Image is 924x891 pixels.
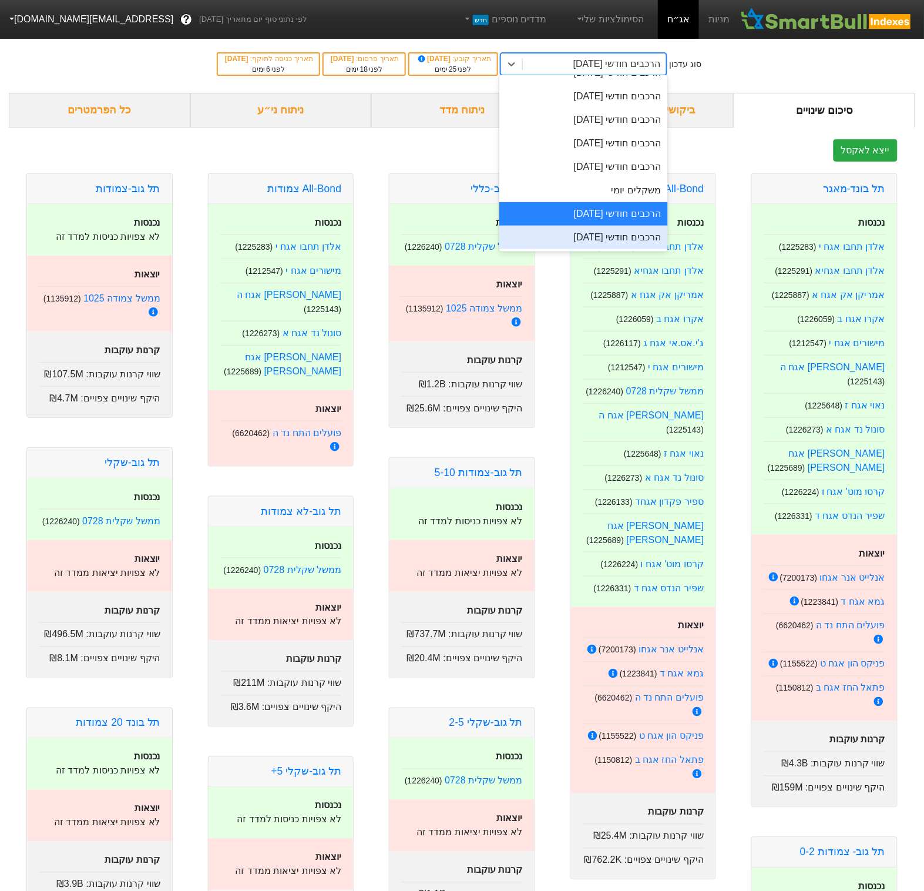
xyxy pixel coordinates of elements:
small: ( 1212547 ) [608,363,646,372]
strong: קרנות עוקבות [105,855,160,865]
p: לא צפויות יציאות ממדד זה [220,615,342,629]
a: [PERSON_NAME] אגח [PERSON_NAME] [607,521,704,545]
div: היקף שינויים צפויים : [39,647,160,666]
p: לא צפויות כניסות למדד זה [39,230,160,244]
small: ( 1135912 ) [43,294,81,303]
small: ( 1226224 ) [601,560,639,569]
small: ( 1226117 ) [603,339,641,348]
small: ( 1226331 ) [775,511,812,521]
small: ( 1225143 ) [848,377,885,386]
small: ( 1225283 ) [236,242,273,252]
span: ₪4.3B [781,759,808,769]
a: ספיר פקדון אגחד [636,497,704,507]
a: פועלים התח נד ה [635,693,704,703]
strong: נכנסות [496,502,523,512]
span: ₪737.7M [407,629,446,639]
a: שפיר הנדס אגח ד [815,511,885,521]
span: לפי נתוני סוף יום מתאריך [DATE] [199,14,307,25]
div: שווי קרנות עוקבות : [764,752,885,771]
a: [PERSON_NAME] אגח ה [599,410,704,420]
a: סונול נד אגח א [826,424,885,434]
div: שווי קרנות עוקבות : [583,824,704,843]
div: לפני ימים [415,64,491,75]
div: תאריך פרסום : [330,53,399,64]
div: לפני ימים [224,64,313,75]
div: היקף שינויים צפויים : [39,386,160,406]
small: ( 1155522 ) [599,732,637,741]
span: ₪4.7M [49,393,78,403]
a: אלדן תחבו אגחיא [815,266,885,276]
small: ( 1226331 ) [594,584,631,593]
span: ₪3.9B [56,879,83,889]
div: הרכבים חודשי [DATE] [499,85,668,108]
small: ( 1226273 ) [786,425,824,434]
div: הרכבים חודשי [DATE] [499,132,668,155]
div: הרכבים חודשי [DATE] [499,155,668,179]
strong: קרנות עוקבות [830,735,885,745]
a: תל גוב-לא צמודות [261,505,342,517]
small: ( 1225291 ) [594,266,631,276]
strong: נכנסות [315,800,341,810]
small: ( 6620462 ) [595,694,633,703]
small: ( 1223841 ) [801,597,839,607]
div: תאריך כניסה לתוקף : [224,53,313,64]
a: ג'י.אס.אי אגח ג [644,338,704,348]
a: פניקס הון אגח ט [639,731,704,741]
strong: יוצאות [315,852,341,862]
strong: קרנות עוקבות [105,605,160,615]
span: ₪496.5M [44,629,83,639]
small: ( 1226240 ) [405,776,442,786]
strong: נכנסות [859,217,885,227]
div: משקלים יומי [499,179,668,202]
small: ( 1225689 ) [768,463,805,473]
a: אלדן תחבו אגחיא [634,266,704,276]
span: 18 [360,65,368,73]
a: פתאל החז אגח ב [635,755,704,765]
small: ( 1225291 ) [775,266,813,276]
span: ₪1.2B [419,379,446,389]
a: אקרו אגח ב [838,314,885,324]
a: גמא אגח ד [660,669,704,679]
a: גמא אגח ד [841,597,885,607]
div: הרכבים חודשי [DATE] [573,57,660,71]
div: לפני ימים [330,64,399,75]
small: ( 1226059 ) [798,314,835,324]
small: ( 1225143 ) [667,425,704,434]
a: אלדן תחבו אגח י [275,242,341,252]
small: ( 1225283 ) [779,242,817,252]
a: תל גוב-שקלי [105,457,160,468]
a: תל גוב-שקלי 2-5 [449,717,523,729]
small: ( 6620462 ) [776,621,814,631]
strong: יוצאות [135,554,160,564]
strong: קרנות עוקבות [467,605,522,615]
div: תאריך קובע : [415,53,491,64]
small: ( 1226059 ) [616,314,654,324]
strong: יוצאות [497,554,523,564]
div: שווי קרנות עוקבות : [39,362,160,381]
strong: נכנסות [315,541,341,551]
a: ממשל שקלית 0728 [626,386,704,396]
span: [DATE] [225,55,250,63]
small: ( 7200173 ) [599,645,636,655]
a: אנלייט אנר אגחו [639,645,704,655]
small: ( 1226240 ) [405,242,442,252]
a: ממשל שקלית 0728 [82,516,160,526]
span: חדש [473,15,489,25]
span: ? [183,12,190,28]
div: היקף שינויים צפויים : [401,647,523,666]
a: קרסו מוט' אגח ו [822,487,885,497]
a: אנלייט אנר אגחו [820,572,885,582]
a: תל גוב- צמודות 0-2 [800,846,885,858]
small: ( 7200173 ) [780,573,818,582]
strong: קרנות עוקבות [649,807,704,817]
a: פתאל החז אגח ב [817,683,885,693]
div: היקף שינויים צפויים : [401,396,523,416]
small: ( 1225689 ) [224,367,261,376]
a: אמריקן אק אגח א [631,290,704,300]
button: ייצא לאקסל [834,139,898,162]
strong: קרנות עוקבות [105,345,160,355]
div: סיכום שינויים [734,93,915,128]
strong: יוצאות [135,803,160,813]
a: [PERSON_NAME] אגח [PERSON_NAME] [789,448,885,473]
a: תל גוב-צמודות 5-10 [435,467,523,478]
